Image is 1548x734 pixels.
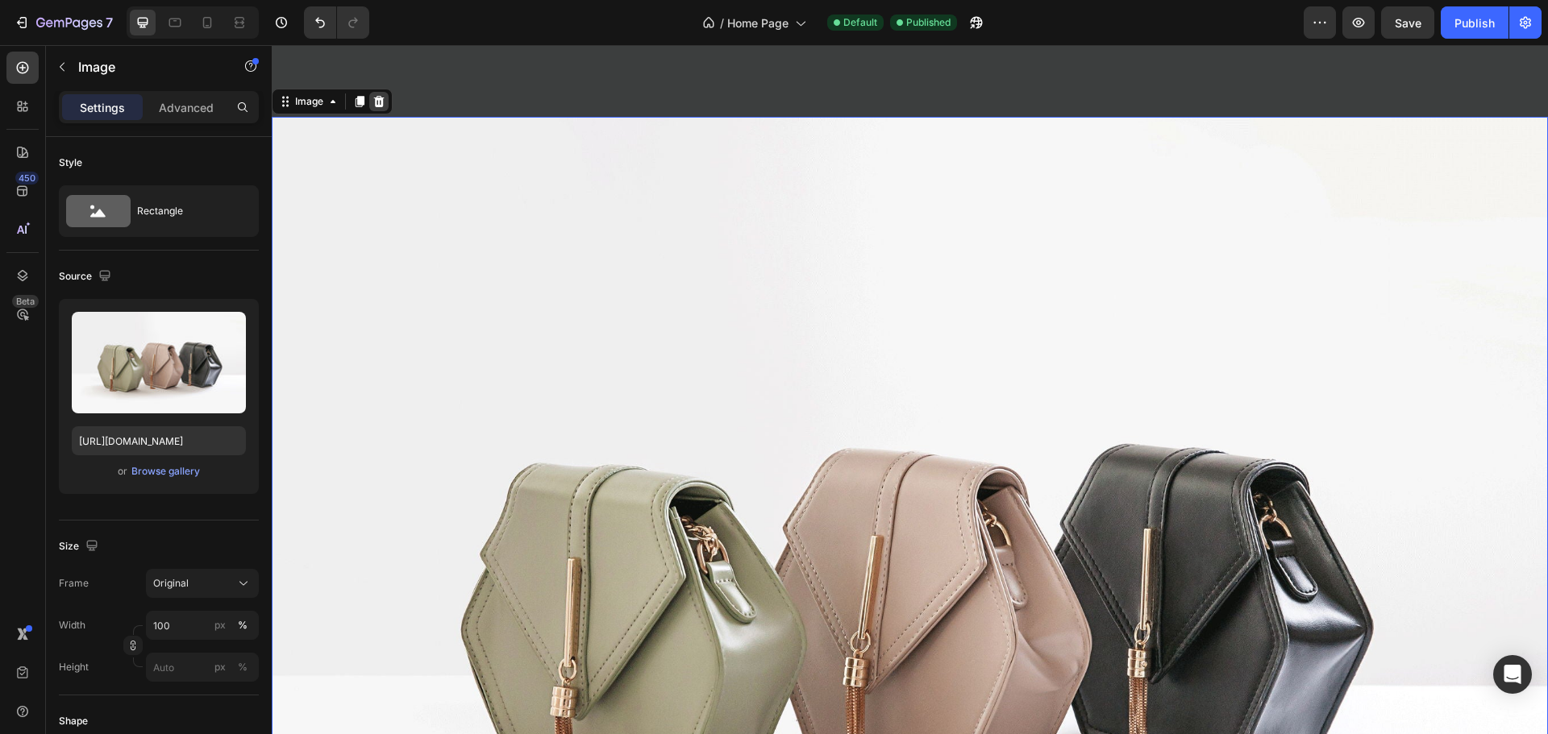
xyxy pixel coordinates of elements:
[1381,6,1434,39] button: Save
[214,660,226,674] div: px
[131,463,201,479] button: Browse gallery
[131,464,200,479] div: Browse gallery
[727,15,789,31] span: Home Page
[210,616,230,635] button: %
[159,99,214,116] p: Advanced
[59,660,89,674] label: Height
[78,57,215,77] p: Image
[238,660,248,674] div: %
[137,193,235,230] div: Rectangle
[59,714,88,728] div: Shape
[80,99,125,116] p: Settings
[59,156,82,170] div: Style
[214,618,226,632] div: px
[15,172,39,185] div: 450
[106,13,113,32] p: 7
[6,6,120,39] button: 7
[118,462,127,481] span: or
[1454,15,1495,31] div: Publish
[906,15,951,30] span: Published
[1493,655,1532,694] div: Open Intercom Messenger
[146,653,259,682] input: px%
[59,536,102,558] div: Size
[238,618,248,632] div: %
[843,15,877,30] span: Default
[153,576,189,591] span: Original
[146,569,259,598] button: Original
[1441,6,1508,39] button: Publish
[233,657,252,677] button: px
[12,295,39,308] div: Beta
[210,657,230,677] button: %
[146,611,259,640] input: px%
[72,426,246,455] input: https://example.com/image.jpg
[720,15,724,31] span: /
[59,266,114,288] div: Source
[272,45,1548,734] iframe: Design area
[1395,16,1421,30] span: Save
[233,616,252,635] button: px
[72,312,246,413] img: preview-image
[59,618,85,632] label: Width
[304,6,369,39] div: Undo/Redo
[59,576,89,591] label: Frame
